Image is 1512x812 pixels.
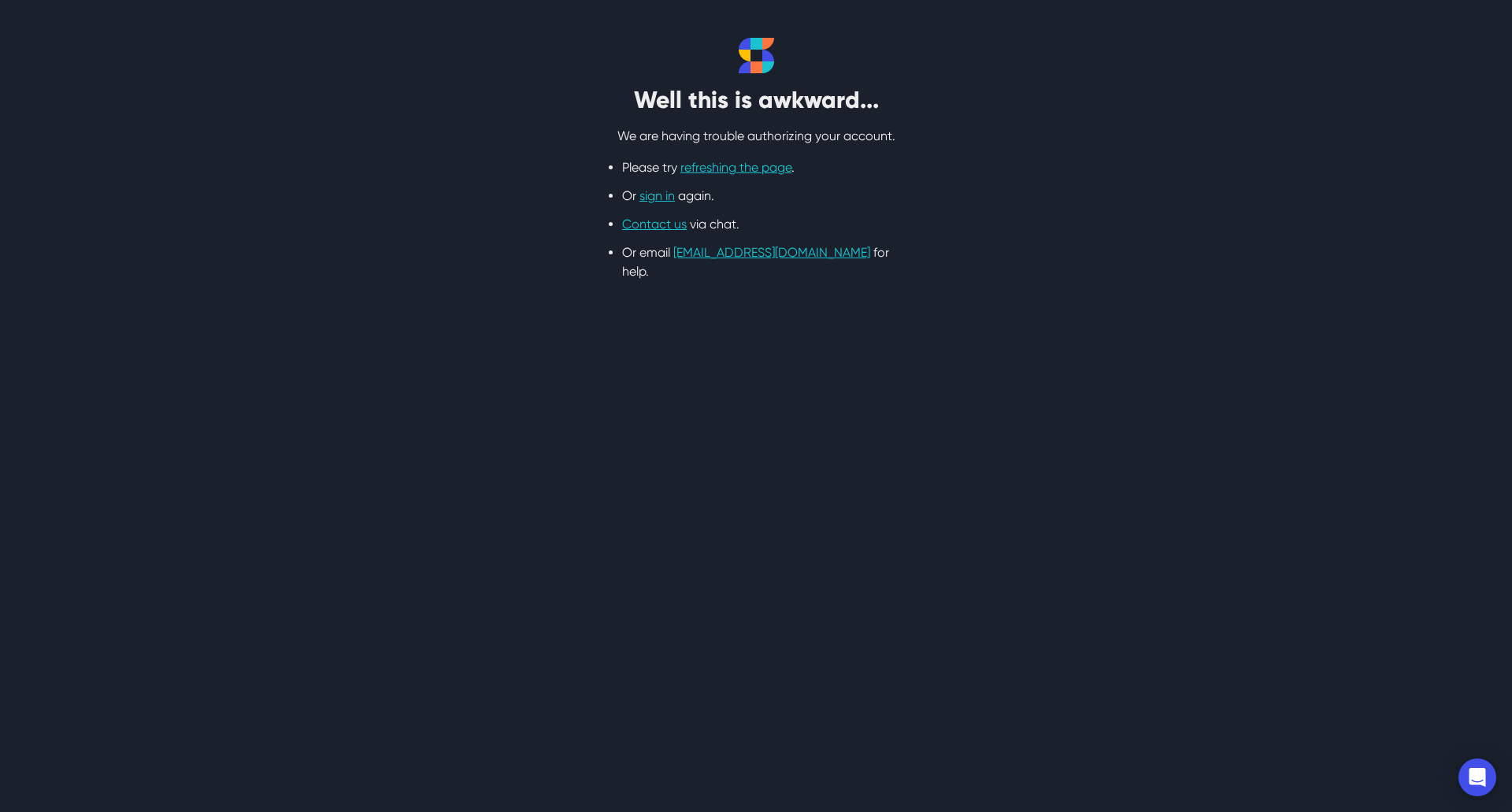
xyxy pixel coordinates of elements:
li: Or email for help. [622,243,890,281]
div: Open Intercom Messenger [1458,758,1496,796]
a: sign in [639,188,675,203]
li: Please try . [622,158,890,177]
li: Or again. [622,187,890,206]
p: We are having trouble authorizing your account. [559,127,953,146]
a: Contact us [622,217,687,232]
h2: Well this is awkward... [559,86,953,114]
a: refreshing the page [680,160,791,175]
li: via chat. [622,215,890,234]
a: [EMAIL_ADDRESS][DOMAIN_NAME] [673,245,870,260]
